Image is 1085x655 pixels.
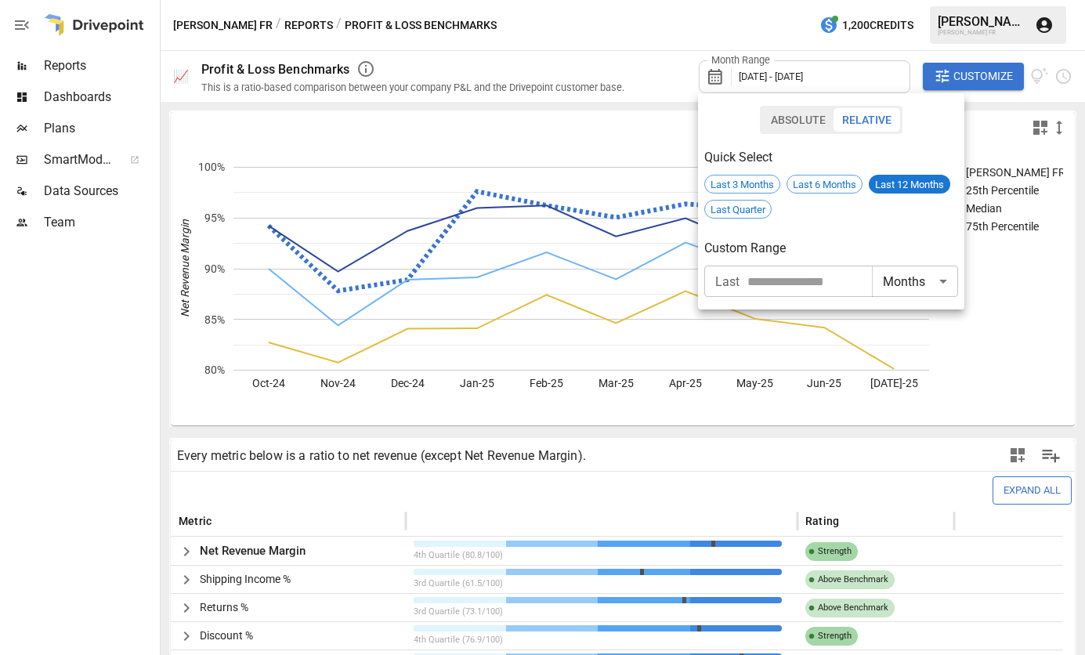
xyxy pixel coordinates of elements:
[704,200,772,219] div: Last Quarter
[705,204,771,215] span: Last Quarter
[869,175,950,194] div: Last 12 Months
[704,147,958,168] h6: Quick Select
[705,179,779,190] span: Last 3 Months
[834,108,900,132] button: Relative
[704,237,958,259] h6: Custom Range
[762,108,834,132] button: Absolute
[872,266,958,297] div: Months
[704,175,780,194] div: Last 3 Months
[869,179,950,190] span: Last 12 Months
[787,175,863,194] div: Last 6 Months
[787,179,862,190] span: Last 6 Months
[715,273,740,291] span: Last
